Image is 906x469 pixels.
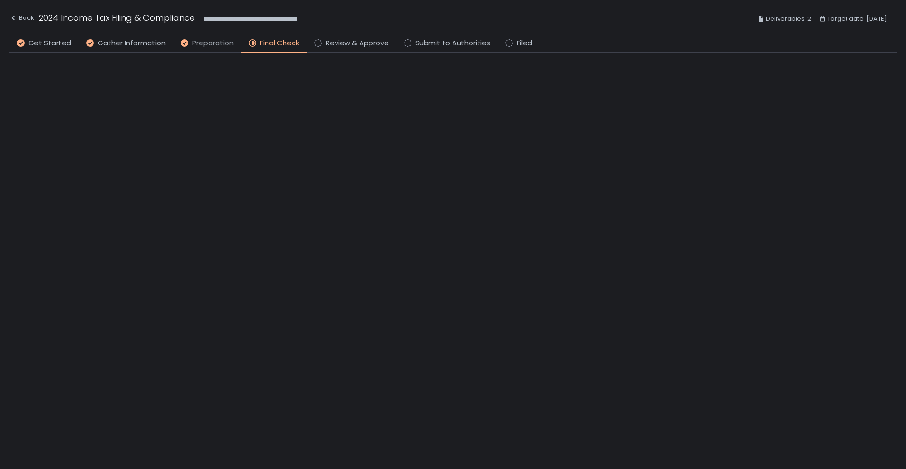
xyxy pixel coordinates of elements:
[28,38,71,49] span: Get Started
[9,12,34,24] div: Back
[260,38,299,49] span: Final Check
[766,13,811,25] span: Deliverables: 2
[827,13,887,25] span: Target date: [DATE]
[326,38,389,49] span: Review & Approve
[192,38,234,49] span: Preparation
[9,11,34,27] button: Back
[517,38,532,49] span: Filed
[415,38,490,49] span: Submit to Authorities
[39,11,195,24] h1: 2024 Income Tax Filing & Compliance
[98,38,166,49] span: Gather Information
